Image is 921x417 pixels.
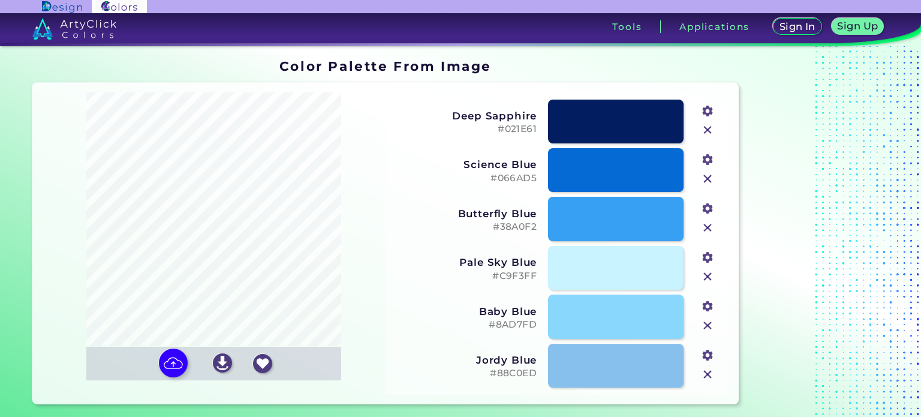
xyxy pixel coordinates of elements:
[42,1,82,13] img: ArtyClick Design logo
[394,305,537,317] h3: Baby Blue
[394,208,537,220] h3: Butterfly Blue
[394,124,537,135] h5: #021E61
[700,318,715,334] img: icon_close.svg
[394,319,537,331] h5: #8AD7FD
[700,367,715,382] img: icon_close.svg
[700,269,715,284] img: icon_close.svg
[279,57,492,75] h1: Color Palette From Image
[394,368,537,379] h5: #88C0ED
[394,173,537,184] h5: #066AD5
[839,22,877,31] h5: Sign Up
[700,220,715,236] img: icon_close.svg
[394,271,537,282] h5: #C9F3FF
[394,256,537,268] h3: Pale Sky Blue
[394,221,537,233] h5: #38A0F2
[775,19,819,34] a: Sign In
[32,18,117,40] img: logo_artyclick_colors_white.svg
[679,22,750,31] h3: Applications
[394,158,537,170] h3: Science Blue
[834,19,881,34] a: Sign Up
[394,110,537,122] h3: Deep Sapphire
[394,354,537,366] h3: Jordy Blue
[213,353,232,373] img: icon_download_white.svg
[159,349,188,377] img: icon picture
[700,122,715,138] img: icon_close.svg
[781,22,814,31] h5: Sign In
[612,22,642,31] h3: Tools
[700,171,715,187] img: icon_close.svg
[253,354,272,373] img: icon_favourite_white.svg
